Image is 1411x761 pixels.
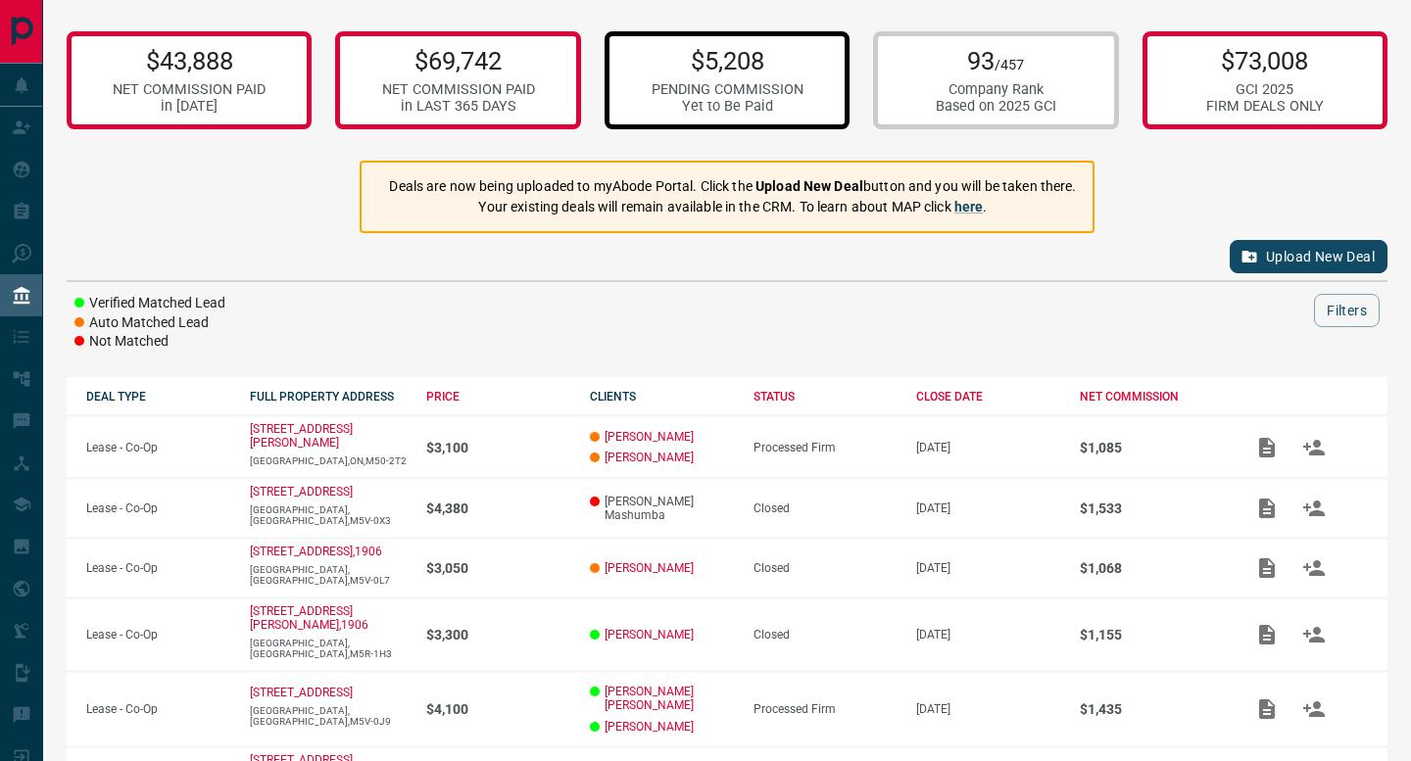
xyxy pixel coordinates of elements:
li: Auto Matched Lead [74,313,225,333]
div: CLOSE DATE [916,390,1060,404]
a: [STREET_ADDRESS][PERSON_NAME] [250,422,353,450]
a: [STREET_ADDRESS],1906 [250,545,382,558]
a: [STREET_ADDRESS][PERSON_NAME],1906 [250,604,368,632]
div: NET COMMISSION PAID [113,81,266,98]
p: 93 [936,46,1056,75]
div: NET COMMISSION [1080,390,1224,404]
p: [DATE] [916,441,1060,454]
button: Filters [1314,294,1380,327]
p: $1,155 [1080,627,1224,642]
span: Add / View Documents [1243,627,1290,641]
p: [GEOGRAPHIC_DATA],[GEOGRAPHIC_DATA],M5R-1H3 [250,638,407,659]
p: $1,533 [1080,500,1224,516]
div: Based on 2025 GCI [936,98,1056,115]
a: here [954,199,984,214]
div: Company Rank [936,81,1056,98]
a: [PERSON_NAME] [605,451,694,464]
p: Deals are now being uploaded to myAbode Portal. Click the button and you will be taken there. [389,176,1076,197]
p: Lease - Co-Op [86,628,230,642]
div: NET COMMISSION PAID [382,81,535,98]
span: Match Clients [1290,500,1338,514]
strong: Upload New Deal [755,178,863,194]
p: [GEOGRAPHIC_DATA],[GEOGRAPHIC_DATA],M5V-0L7 [250,564,407,586]
div: Processed Firm [754,441,898,454]
div: PENDING COMMISSION [652,81,803,98]
div: Processed Firm [754,702,898,716]
p: $3,100 [426,440,570,455]
div: in [DATE] [113,98,266,115]
p: Lease - Co-Op [86,561,230,575]
span: Add / View Documents [1243,701,1290,715]
p: [DATE] [916,561,1060,575]
a: [PERSON_NAME] [605,430,694,444]
p: $1,085 [1080,440,1224,455]
p: $5,208 [652,46,803,75]
p: $3,300 [426,627,570,642]
p: [PERSON_NAME] Mashumba [590,495,734,522]
span: Match Clients [1290,560,1338,574]
div: Closed [754,561,898,575]
p: [GEOGRAPHIC_DATA],ON,M50-2T2 [250,455,407,466]
p: $1,435 [1080,701,1224,717]
p: $69,742 [382,46,535,75]
a: [PERSON_NAME] [605,720,694,734]
span: Match Clients [1290,627,1338,641]
a: [PERSON_NAME] [PERSON_NAME] [605,685,734,712]
span: Add / View Documents [1243,500,1290,514]
p: $4,380 [426,500,570,516]
p: [GEOGRAPHIC_DATA],[GEOGRAPHIC_DATA],M5V-0X3 [250,504,407,526]
li: Verified Matched Lead [74,294,225,313]
div: GCI 2025 [1206,81,1324,98]
span: Match Clients [1290,701,1338,715]
div: FULL PROPERTY ADDRESS [250,390,407,404]
p: $73,008 [1206,46,1324,75]
li: Not Matched [74,332,225,352]
p: $43,888 [113,46,266,75]
a: [PERSON_NAME] [605,561,694,575]
span: Add / View Documents [1243,440,1290,453]
p: [DATE] [916,628,1060,642]
span: Match Clients [1290,440,1338,453]
div: Closed [754,501,898,515]
button: Upload New Deal [1230,240,1387,273]
p: Lease - Co-Op [86,501,230,515]
div: CLIENTS [590,390,734,404]
div: Yet to Be Paid [652,98,803,115]
p: Lease - Co-Op [86,441,230,454]
a: [PERSON_NAME] [605,628,694,642]
p: [DATE] [916,501,1060,515]
div: PRICE [426,390,570,404]
p: [GEOGRAPHIC_DATA],[GEOGRAPHIC_DATA],M5V-0J9 [250,705,407,727]
p: [DATE] [916,702,1060,716]
p: Your existing deals will remain available in the CRM. To learn about MAP click . [389,197,1076,217]
p: $4,100 [426,701,570,717]
p: $1,068 [1080,560,1224,576]
p: $3,050 [426,560,570,576]
div: FIRM DEALS ONLY [1206,98,1324,115]
span: Add / View Documents [1243,560,1290,574]
div: STATUS [754,390,898,404]
a: [STREET_ADDRESS] [250,485,353,499]
p: Lease - Co-Op [86,702,230,716]
a: [STREET_ADDRESS] [250,686,353,699]
div: in LAST 365 DAYS [382,98,535,115]
div: DEAL TYPE [86,390,230,404]
span: /457 [995,57,1024,73]
div: Closed [754,628,898,642]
